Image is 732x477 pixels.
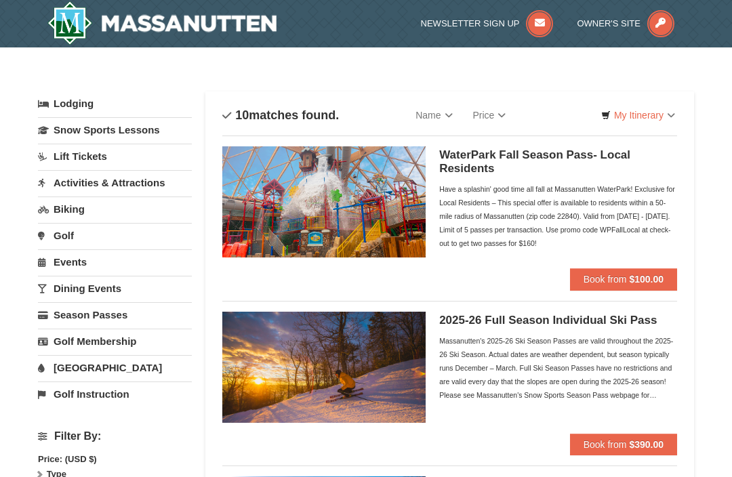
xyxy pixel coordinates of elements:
[38,329,192,354] a: Golf Membership
[47,1,277,45] img: Massanutten Resort Logo
[439,314,677,327] h5: 2025-26 Full Season Individual Ski Pass
[38,144,192,169] a: Lift Tickets
[584,274,627,285] span: Book from
[629,439,664,450] strong: $390.00
[421,18,554,28] a: Newsletter Sign Up
[38,430,192,442] h4: Filter By:
[570,268,677,290] button: Book from $100.00
[439,182,677,250] div: Have a splashin' good time all fall at Massanutten WaterPark! Exclusive for Local Residents – Thi...
[577,18,674,28] a: Owner's Site
[222,312,426,423] img: 6619937-208-2295c65e.jpg
[629,274,664,285] strong: $100.00
[421,18,520,28] span: Newsletter Sign Up
[38,196,192,222] a: Biking
[38,170,192,195] a: Activities & Attractions
[584,439,627,450] span: Book from
[38,276,192,301] a: Dining Events
[38,381,192,407] a: Golf Instruction
[38,91,192,116] a: Lodging
[38,302,192,327] a: Season Passes
[38,223,192,248] a: Golf
[38,117,192,142] a: Snow Sports Lessons
[592,105,684,125] a: My Itinerary
[38,355,192,380] a: [GEOGRAPHIC_DATA]
[463,102,516,129] a: Price
[38,454,97,464] strong: Price: (USD $)
[577,18,640,28] span: Owner's Site
[439,334,677,402] div: Massanutten's 2025-26 Ski Season Passes are valid throughout the 2025-26 Ski Season. Actual dates...
[222,146,426,257] img: 6619937-212-8c750e5f.jpg
[570,434,677,455] button: Book from $390.00
[439,148,677,175] h5: WaterPark Fall Season Pass- Local Residents
[47,1,277,45] a: Massanutten Resort
[405,102,462,129] a: Name
[38,249,192,274] a: Events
